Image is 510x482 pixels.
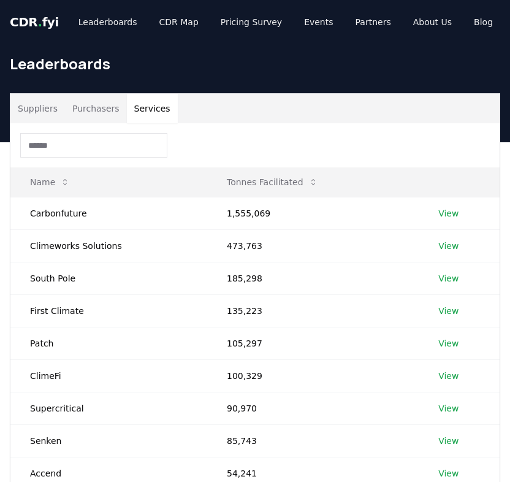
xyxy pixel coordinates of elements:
[438,240,459,252] a: View
[10,359,207,392] td: ClimeFi
[438,305,459,317] a: View
[438,272,459,285] a: View
[10,262,207,294] td: South Pole
[207,424,419,457] td: 85,743
[464,11,503,33] a: Blog
[217,170,328,194] button: Tonnes Facilitated
[150,11,208,33] a: CDR Map
[346,11,401,33] a: Partners
[207,327,419,359] td: 105,297
[10,54,500,74] h1: Leaderboards
[10,294,207,327] td: First Climate
[207,359,419,392] td: 100,329
[438,435,459,447] a: View
[207,294,419,327] td: 135,223
[207,392,419,424] td: 90,970
[69,11,503,33] nav: Main
[438,467,459,480] a: View
[10,197,207,229] td: Carbonfuture
[211,11,292,33] a: Pricing Survey
[438,207,459,220] a: View
[207,197,419,229] td: 1,555,069
[438,337,459,350] a: View
[10,229,207,262] td: Climeworks Solutions
[65,94,127,123] button: Purchasers
[10,15,59,29] span: CDR fyi
[10,94,65,123] button: Suppliers
[294,11,343,33] a: Events
[69,11,147,33] a: Leaderboards
[38,15,42,29] span: .
[403,11,462,33] a: About Us
[10,13,59,31] a: CDR.fyi
[10,327,207,359] td: Patch
[207,262,419,294] td: 185,298
[10,392,207,424] td: Supercritical
[127,94,178,123] button: Services
[438,402,459,415] a: View
[10,424,207,457] td: Senken
[20,170,80,194] button: Name
[438,370,459,382] a: View
[207,229,419,262] td: 473,763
